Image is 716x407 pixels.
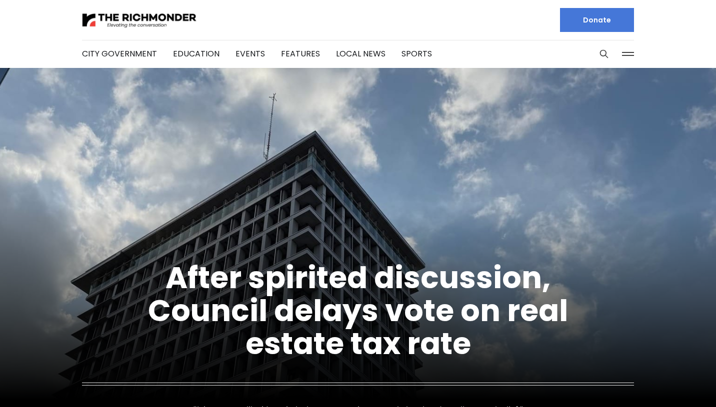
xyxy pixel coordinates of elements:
a: Education [173,48,219,59]
iframe: portal-trigger [631,358,716,407]
a: Local News [336,48,385,59]
a: After spirited discussion, Council delays vote on real estate tax rate [148,257,568,365]
img: The Richmonder [82,11,197,29]
a: Donate [560,8,634,32]
a: Sports [401,48,432,59]
a: Events [235,48,265,59]
button: Search this site [596,46,611,61]
a: City Government [82,48,157,59]
a: Features [281,48,320,59]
